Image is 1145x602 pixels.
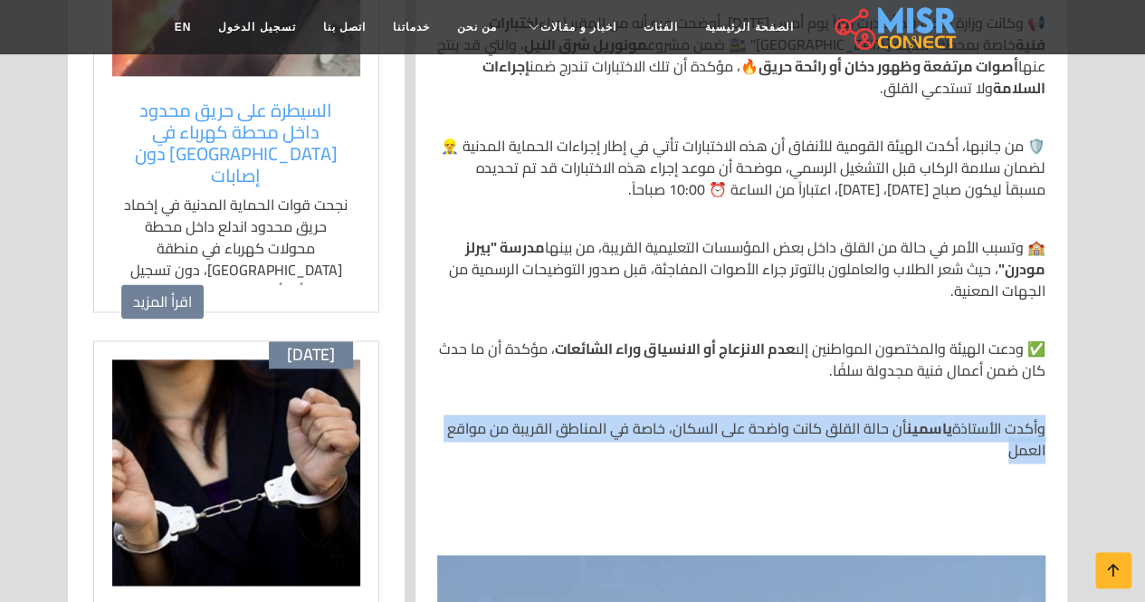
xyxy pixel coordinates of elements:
[310,10,379,44] a: اتصل بنا
[555,335,796,362] strong: عدم الانزعاج أو الانسياق وراء الشائعات
[121,284,204,319] a: اقرأ المزيد
[437,417,1045,461] p: وأكدت الأستاذة أن حالة القلق كانت واضحة على السكان، خاصة في المناطق القريبة من مواقع العمل
[437,338,1045,381] p: ✅ ودعت الهيئة والمختصون المواطنين إلى ، مؤكدة أن ما حدث كان ضمن أعمال فنية مجدولة سلفًا.
[444,10,510,44] a: من نحن
[482,53,1045,101] strong: إجراءات السلامة
[379,10,444,44] a: خدماتنا
[112,359,360,586] img: ضبط فتاة أجنبية بتهمة إدارة شقة لممارسة الرذيلة في المعادي
[759,53,1018,80] strong: أصوات مرتفعة وظهور دخان أو رائحة حريق
[630,10,692,44] a: الفئات
[465,234,1045,282] strong: مدرسة "بيرلز مودرن"
[437,236,1045,301] p: 🏫 وتسبب الأمر في حالة من القلق داخل بعض المؤسسات التعليمية القريبة، من بينها ، حيث شعر الطلاب وال...
[287,345,335,365] span: [DATE]
[692,10,806,44] a: الصفحة الرئيسية
[907,415,952,442] strong: ياسمين
[510,10,630,44] a: اخبار و مقالات
[205,10,309,44] a: تسجيل الدخول
[540,19,616,35] span: اخبار و مقالات
[161,10,205,44] a: EN
[121,100,351,186] a: السيطرة على حريق محدود داخل محطة كهرباء في [GEOGRAPHIC_DATA] دون إصابات
[437,135,1045,200] p: 🛡️ من جانبها، أكدت الهيئة القومية للأنفاق أن هذه الاختبارات تأتي في إطار إجراءات الحماية المدنية ...
[121,194,351,302] p: نجحت قوات الحماية المدنية في إخماد حريق محدود اندلع داخل محطة محولات كهرباء في منطقة [GEOGRAPHIC_...
[835,5,956,50] img: main.misr_connect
